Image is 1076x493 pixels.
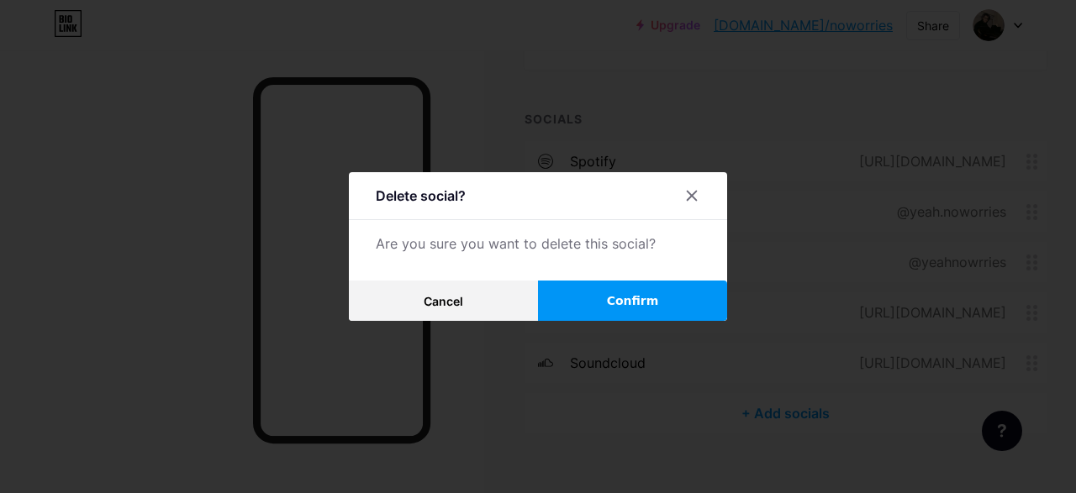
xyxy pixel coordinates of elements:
[376,233,700,254] div: Are you sure you want to delete this social?
[538,281,727,321] button: Confirm
[376,186,466,206] div: Delete social?
[349,281,538,321] button: Cancel
[424,294,463,308] span: Cancel
[607,292,659,310] span: Confirm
